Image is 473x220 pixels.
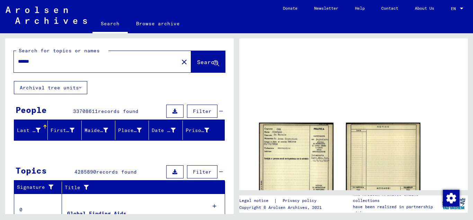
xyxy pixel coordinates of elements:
span: EN [451,6,458,11]
div: Maiden Name [84,125,117,136]
button: Filter [187,165,217,178]
div: Prisoner # [186,127,209,134]
div: People [16,104,47,116]
div: First Name [51,127,74,134]
mat-header-cell: Maiden Name [82,121,115,140]
a: Search [92,15,128,33]
a: Legal notice [239,197,274,204]
span: Filter [193,108,212,114]
div: First Name [51,125,83,136]
div: Place of Birth [118,127,142,134]
mat-header-cell: Prisoner # [183,121,224,140]
p: Copyright © Arolsen Archives, 2021 [239,204,325,211]
mat-header-cell: First Name [48,121,81,140]
div: Date of Birth [152,127,175,134]
span: records found [98,108,139,114]
img: Change consent [443,190,459,206]
button: Filter [187,105,217,118]
mat-header-cell: Date of Birth [149,121,182,140]
div: Signature [17,184,56,191]
div: Title [65,182,218,193]
span: Search [197,59,218,65]
mat-header-cell: Place of Birth [115,121,149,140]
a: Privacy policy [277,197,325,204]
a: Browse archive [128,15,188,32]
div: Date of Birth [152,125,184,136]
button: Search [191,51,225,72]
button: Archival tree units [14,81,87,94]
img: Arolsen_neg.svg [6,7,87,24]
div: Last Name [17,127,41,134]
div: | [239,197,325,204]
div: Last Name [17,125,49,136]
div: Maiden Name [84,127,108,134]
div: Signature [17,182,63,193]
p: have been realized in partnership with [353,204,439,216]
div: Prisoner # [186,125,218,136]
span: Filter [193,169,212,175]
mat-icon: close [180,58,188,66]
img: yv_logo.png [441,195,467,212]
mat-label: Search for topics or names [19,47,100,54]
span: 4285890 [74,169,96,175]
mat-header-cell: Last Name [14,121,48,140]
div: Place of Birth [118,125,150,136]
p: The Arolsen Archives online collections [353,191,439,204]
div: Topics [16,164,47,177]
span: records found [96,169,137,175]
button: Clear [177,55,191,69]
div: Title [65,184,211,191]
span: 33708611 [73,108,98,114]
div: Global Finding Aids [67,210,126,217]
